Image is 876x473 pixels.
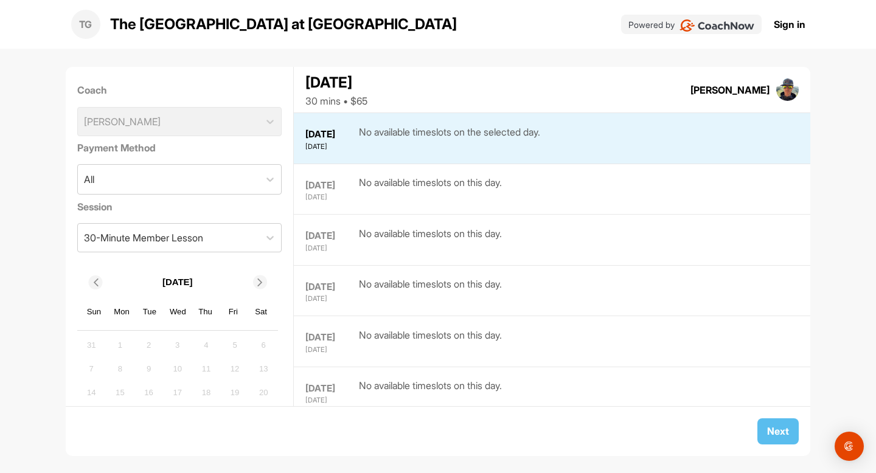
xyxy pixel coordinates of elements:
img: CoachNow [680,19,754,32]
div: Open Intercom Messenger [835,432,864,461]
div: Not available Tuesday, September 2nd, 2025 [140,336,158,354]
div: Not available Friday, September 5th, 2025 [226,336,244,354]
div: [DATE] [305,331,356,345]
div: Not available Friday, September 19th, 2025 [226,383,244,401]
div: Thu [198,304,214,320]
div: Not available Sunday, September 7th, 2025 [82,360,100,378]
div: Tue [142,304,158,320]
div: [DATE] [305,142,356,152]
label: Session [77,199,282,214]
label: Coach [77,83,282,97]
div: Not available Friday, September 12th, 2025 [226,360,244,378]
div: [DATE] [305,192,356,202]
div: Not available Monday, September 1st, 2025 [111,336,129,354]
div: [DATE] [305,395,356,406]
div: Not available Thursday, September 11th, 2025 [197,360,215,378]
div: Not available Tuesday, September 16th, 2025 [140,383,158,401]
div: Not available Sunday, August 31st, 2025 [82,336,100,354]
div: [DATE] [305,179,356,193]
p: The [GEOGRAPHIC_DATA] at [GEOGRAPHIC_DATA] [110,13,457,35]
div: No available timeslots on the selected day. [359,125,540,152]
a: Sign in [774,17,805,32]
div: Not available Wednesday, September 3rd, 2025 [169,336,187,354]
p: [DATE] [162,275,193,289]
div: TG [71,10,100,39]
div: 30-Minute Member Lesson [84,230,203,245]
div: Not available Monday, September 15th, 2025 [111,383,129,401]
div: No available timeslots on this day. [359,175,502,202]
div: [DATE] [305,229,356,243]
div: Sat [253,304,269,320]
div: [DATE] [305,345,356,355]
img: square_617bb2dd2c319afd660a986ba00e07ad.jpg [776,78,799,102]
div: Wed [170,304,186,320]
div: month 2025-09 [81,334,274,450]
div: Not available Saturday, September 13th, 2025 [254,360,273,378]
div: Not available Thursday, September 18th, 2025 [197,383,215,401]
div: Not available Saturday, September 20th, 2025 [254,383,273,401]
div: Not available Wednesday, September 17th, 2025 [169,383,187,401]
div: Not available Saturday, September 6th, 2025 [254,336,273,354]
div: Mon [114,304,130,320]
div: Not available Sunday, September 14th, 2025 [82,383,100,401]
div: [DATE] [305,294,356,304]
div: All [84,172,94,187]
div: Not available Monday, September 8th, 2025 [111,360,129,378]
div: Fri [226,304,242,320]
div: 30 mins • $65 [305,94,367,108]
div: [DATE] [305,72,367,94]
div: [DATE] [305,243,356,254]
button: Next [757,418,799,444]
div: [DATE] [305,280,356,294]
div: No available timeslots on this day. [359,277,502,304]
label: Payment Method [77,140,282,155]
div: No available timeslots on this day. [359,226,502,254]
p: Powered by [628,18,675,31]
div: No available timeslots on this day. [359,378,502,406]
div: [PERSON_NAME] [690,83,770,97]
div: [DATE] [305,128,356,142]
div: Not available Tuesday, September 9th, 2025 [140,360,158,378]
div: Not available Thursday, September 4th, 2025 [197,336,215,354]
div: Sun [86,304,102,320]
div: No available timeslots on this day. [359,328,502,355]
div: Not available Wednesday, September 10th, 2025 [169,360,187,378]
div: [DATE] [305,382,356,396]
span: Next [767,425,789,437]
